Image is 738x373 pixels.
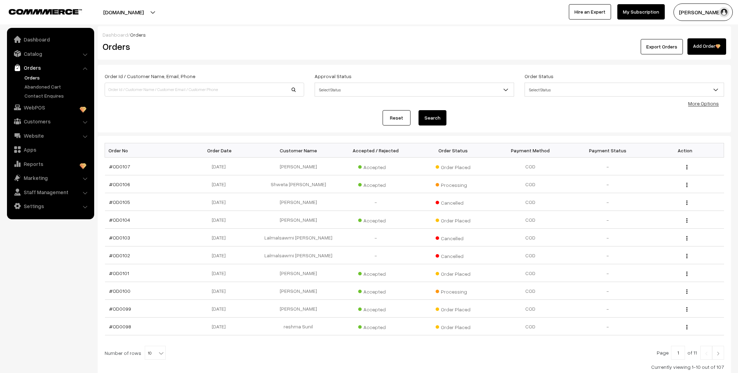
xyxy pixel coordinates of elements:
span: Page [657,350,669,356]
th: Customer Name [259,143,337,158]
a: Website [9,129,92,142]
label: Approval Status [315,73,352,80]
span: Select Status [315,84,514,96]
td: [DATE] [182,193,259,211]
td: [DATE] [182,158,259,175]
th: Payment Status [569,143,647,158]
a: #OD0098 [109,323,131,329]
a: Orders [23,74,92,81]
td: - [569,246,647,264]
span: Cancelled [436,251,470,260]
span: Accepted [358,304,393,313]
th: Accepted / Rejected [337,143,414,158]
img: COMMMERCE [9,9,82,14]
span: 10 [145,346,166,360]
th: Payment Method [492,143,569,158]
td: COD [492,318,569,335]
a: Hire an Expert [569,4,611,20]
div: Currently viewing 1-10 out of 107 [105,363,724,371]
a: Abandoned Cart [23,83,92,90]
td: [PERSON_NAME] [259,193,337,211]
span: Select Status [525,84,724,96]
span: Accepted [358,180,393,189]
button: [DOMAIN_NAME] [79,3,168,21]
a: COMMMERCE [9,7,70,15]
span: Accepted [358,268,393,277]
a: #OD0105 [109,199,130,205]
td: [DATE] [182,175,259,193]
td: [DATE] [182,300,259,318]
img: Menu [686,307,687,312]
a: Contact Enquires [23,92,92,99]
td: - [569,264,647,282]
span: 10 [145,346,165,360]
span: Order Placed [436,268,470,277]
img: Menu [686,254,687,258]
span: Accepted [358,286,393,295]
td: - [337,193,414,211]
a: Catalog [9,47,92,60]
a: #OD0107 [109,163,130,169]
td: reshma Sunil [259,318,337,335]
span: Order Placed [436,215,470,224]
td: [DATE] [182,264,259,282]
img: Menu [686,200,687,205]
td: - [337,229,414,246]
td: COD [492,229,569,246]
td: [PERSON_NAME] [259,211,337,229]
img: Right [715,351,721,356]
img: Menu [686,272,687,276]
a: #OD0106 [109,181,130,187]
label: Order Id / Customer Name, Email, Phone [105,73,195,80]
td: Lalmalsawmi [PERSON_NAME] [259,229,337,246]
a: Add Order [687,38,726,55]
span: Orders [130,32,146,38]
span: Order Placed [436,162,470,171]
img: Menu [686,165,687,169]
img: Menu [686,183,687,187]
th: Order Status [414,143,492,158]
input: Order Id / Customer Name / Customer Email / Customer Phone [105,83,304,97]
td: - [569,158,647,175]
td: [DATE] [182,318,259,335]
th: Action [647,143,724,158]
a: Apps [9,143,92,156]
td: Shweta [PERSON_NAME] [259,175,337,193]
span: Cancelled [436,197,470,206]
td: - [569,193,647,211]
a: #OD0103 [109,235,130,241]
img: Left [703,351,709,356]
a: Staff Management [9,186,92,198]
a: Dashboard [103,32,128,38]
button: Export Orders [641,39,683,54]
button: [PERSON_NAME] [673,3,733,21]
span: Order Placed [436,322,470,331]
td: COD [492,193,569,211]
span: Select Status [525,83,724,97]
td: COD [492,300,569,318]
a: More Options [688,100,719,106]
span: Processing [436,286,470,295]
img: Menu [686,289,687,294]
th: Order No [105,143,182,158]
a: Customers [9,115,92,128]
span: Cancelled [436,233,470,242]
a: Orders [9,61,92,74]
h2: Orders [103,41,303,52]
td: - [569,300,647,318]
a: #OD0104 [109,217,130,223]
td: [PERSON_NAME] [259,282,337,300]
img: Menu [686,236,687,241]
td: COD [492,211,569,229]
span: of 11 [687,350,697,356]
th: Order Date [182,143,259,158]
a: #OD0100 [109,288,130,294]
a: Reset [383,110,411,125]
span: Accepted [358,215,393,224]
td: Lalmalsawmi [PERSON_NAME] [259,246,337,264]
a: #OD0099 [109,306,131,312]
td: [PERSON_NAME] [259,158,337,175]
span: Number of rows [105,349,141,357]
div: / [103,31,726,38]
img: Menu [686,218,687,223]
